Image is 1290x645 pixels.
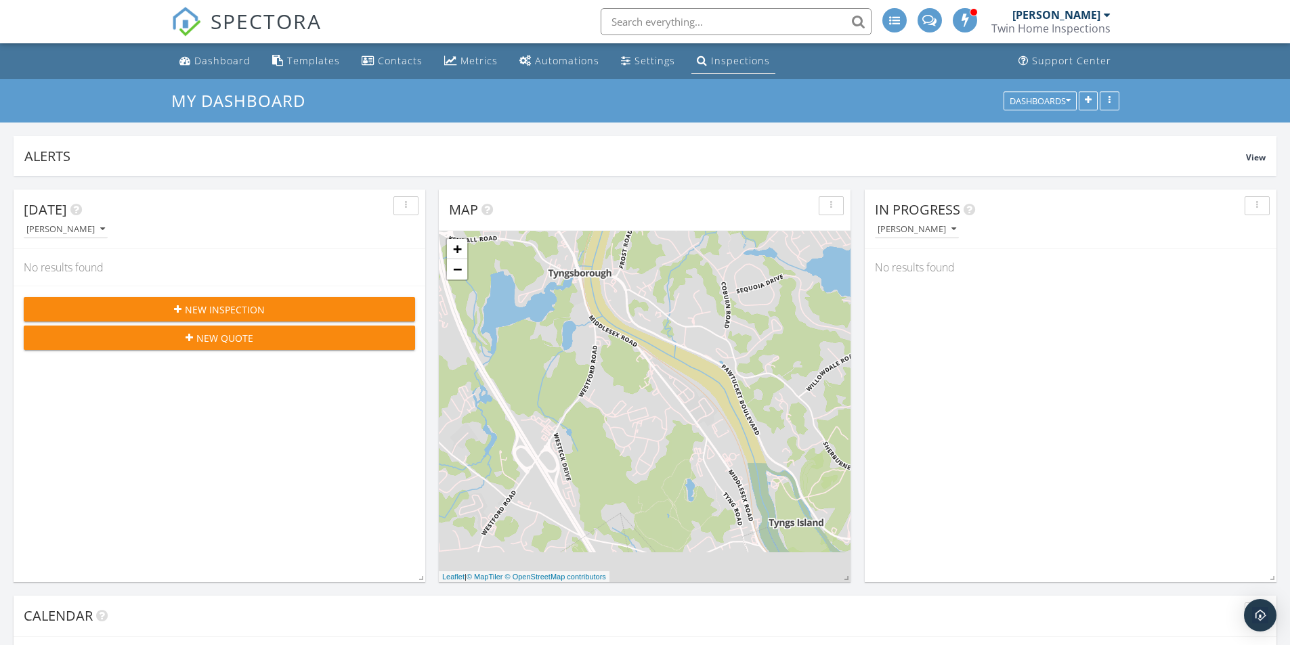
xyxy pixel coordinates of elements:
[24,221,108,239] button: [PERSON_NAME]
[991,22,1111,35] div: Twin Home Inspections
[1032,54,1111,67] div: Support Center
[535,54,599,67] div: Automations
[875,200,960,219] span: In Progress
[442,573,465,581] a: Leaflet
[24,147,1246,165] div: Alerts
[460,54,498,67] div: Metrics
[439,571,609,583] div: |
[505,573,606,581] a: © OpenStreetMap contributors
[378,54,423,67] div: Contacts
[1013,49,1117,74] a: Support Center
[447,239,467,259] a: Zoom in
[875,221,959,239] button: [PERSON_NAME]
[878,225,956,234] div: [PERSON_NAME]
[616,49,681,74] a: Settings
[24,606,93,625] span: Calendar
[356,49,428,74] a: Contacts
[1246,152,1266,163] span: View
[447,259,467,280] a: Zoom out
[635,54,675,67] div: Settings
[1010,96,1071,106] div: Dashboards
[196,331,253,345] span: New Quote
[449,200,478,219] span: Map
[439,49,503,74] a: Metrics
[185,303,265,317] span: New Inspection
[267,49,345,74] a: Templates
[14,249,425,286] div: No results found
[24,326,415,350] button: New Quote
[865,249,1276,286] div: No results found
[287,54,340,67] div: Templates
[691,49,775,74] a: Inspections
[467,573,503,581] a: © MapTiler
[514,49,605,74] a: Automations (Advanced)
[1012,8,1100,22] div: [PERSON_NAME]
[171,89,317,112] a: My Dashboard
[194,54,251,67] div: Dashboard
[1244,599,1276,631] div: Open Intercom Messenger
[1004,91,1077,110] button: Dashboards
[171,18,322,47] a: SPECTORA
[174,49,256,74] a: Dashboard
[24,200,67,219] span: [DATE]
[24,297,415,321] button: New Inspection
[26,225,105,234] div: [PERSON_NAME]
[711,54,770,67] div: Inspections
[171,7,201,37] img: The Best Home Inspection Software - Spectora
[211,7,322,35] span: SPECTORA
[601,8,872,35] input: Search everything...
